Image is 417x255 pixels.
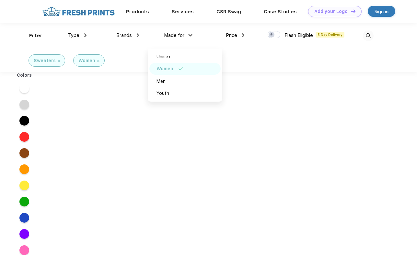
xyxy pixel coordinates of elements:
a: Products [126,9,149,15]
div: Women [156,65,173,72]
img: filter_cancel.svg [58,60,60,62]
span: 5 Day Delivery [316,32,344,38]
span: Made for [164,32,184,38]
span: Type [68,32,79,38]
div: Filter [29,32,42,39]
div: Add your Logo [314,9,348,14]
div: Colors [12,72,37,79]
div: Men [156,78,166,85]
img: DT [351,9,355,13]
div: Sweaters [34,57,56,64]
a: CSR Swag [216,9,241,15]
span: Flash Eligible [284,32,313,38]
img: dropdown.png [242,33,244,37]
img: filter_selected.svg [178,67,183,70]
div: Sign in [375,8,388,15]
a: Sign in [368,6,395,17]
div: Unisex [156,53,170,60]
img: dropdown.png [137,33,139,37]
a: Services [172,9,194,15]
span: Price [226,32,237,38]
div: Youth [156,90,169,97]
img: fo%20logo%202.webp [41,6,117,17]
img: desktop_search.svg [363,30,374,41]
img: dropdown.png [84,33,87,37]
img: filter_cancel.svg [97,60,99,62]
span: Brands [116,32,132,38]
div: Women [78,57,95,64]
img: dropdown.png [189,34,192,36]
